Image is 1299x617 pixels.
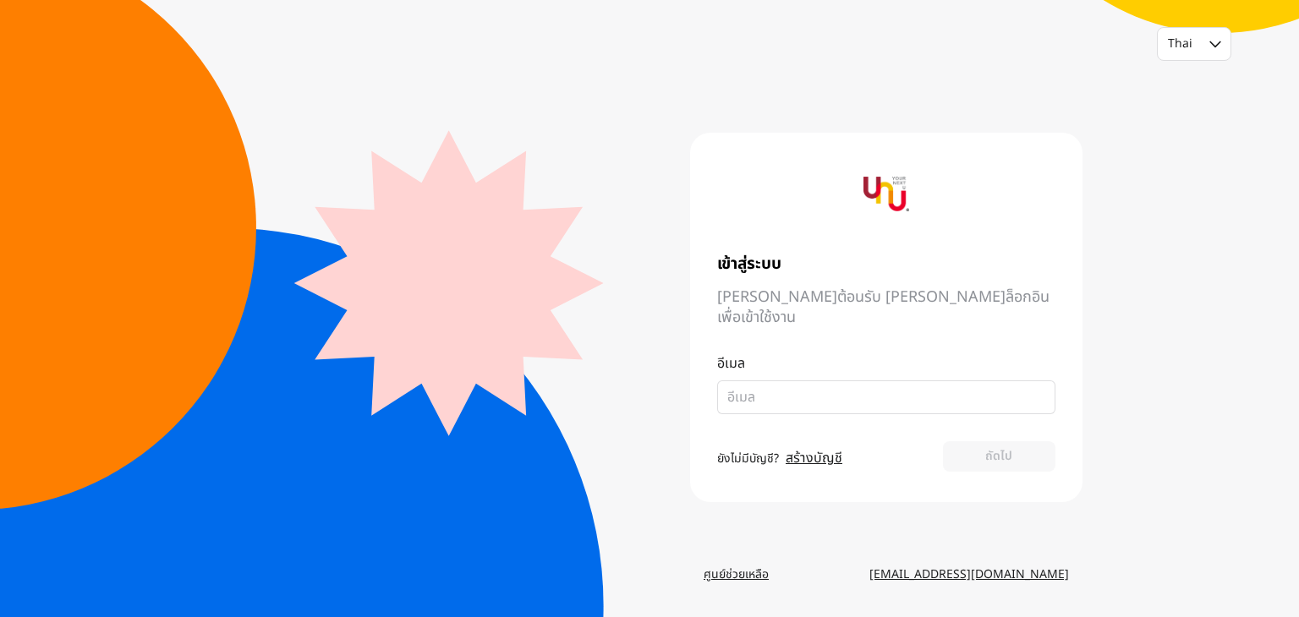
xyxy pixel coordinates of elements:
div: Thai [1168,35,1199,52]
a: สร้างบัญชี [786,448,842,468]
button: ถัดไป [943,441,1055,472]
span: [PERSON_NAME]ต้อนรับ [PERSON_NAME]ล็อกอินเพื่อเข้าใช้งาน [717,287,1055,328]
a: ศูนย์ช่วยเหลือ [690,560,782,590]
a: [EMAIL_ADDRESS][DOMAIN_NAME] [856,560,1082,590]
img: yournextu-logo-vertical-compact-v2.png [863,172,909,217]
input: อีเมล [727,387,1032,407]
span: เข้าสู่ระบบ [717,254,1055,274]
span: ยังไม่มีบัญชี? [717,450,779,467]
p: อีเมล [717,353,1055,374]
